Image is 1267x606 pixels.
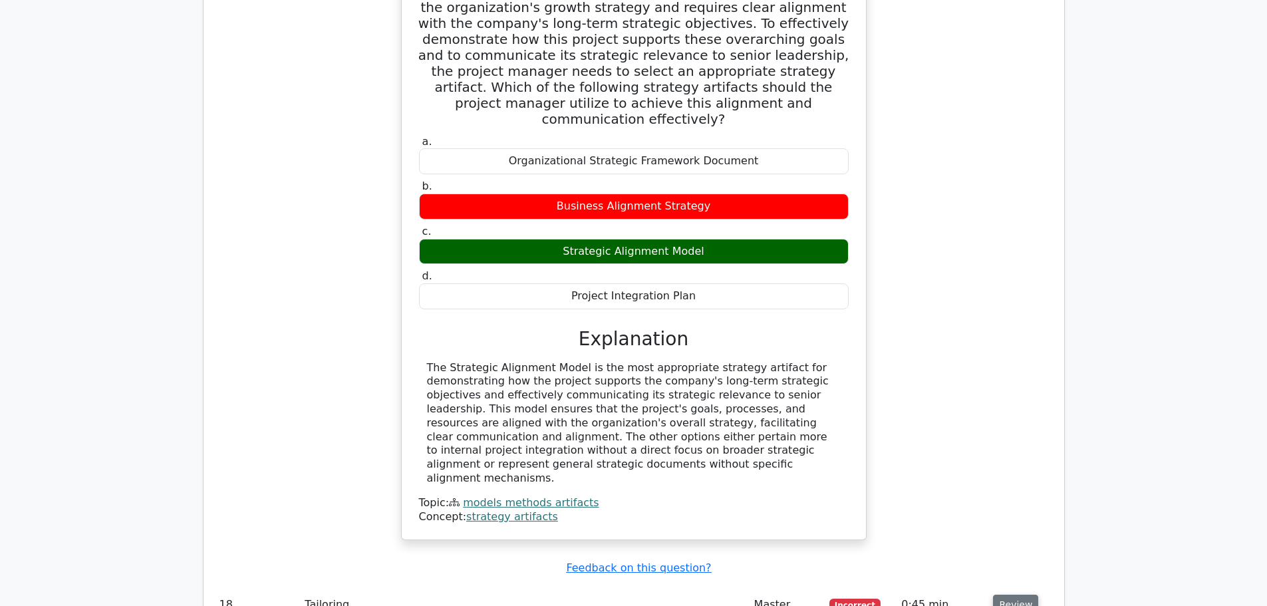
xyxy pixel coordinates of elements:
span: c. [422,225,432,237]
span: a. [422,135,432,148]
a: models methods artifacts [463,496,599,509]
div: Topic: [419,496,849,510]
a: strategy artifacts [466,510,558,523]
span: d. [422,269,432,282]
span: b. [422,180,432,192]
div: Project Integration Plan [419,283,849,309]
div: The Strategic Alignment Model is the most appropriate strategy artifact for demonstrating how the... [427,361,841,486]
div: Concept: [419,510,849,524]
div: Organizational Strategic Framework Document [419,148,849,174]
h3: Explanation [427,328,841,351]
div: Business Alignment Strategy [419,194,849,220]
div: Strategic Alignment Model [419,239,849,265]
a: Feedback on this question? [566,561,711,574]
